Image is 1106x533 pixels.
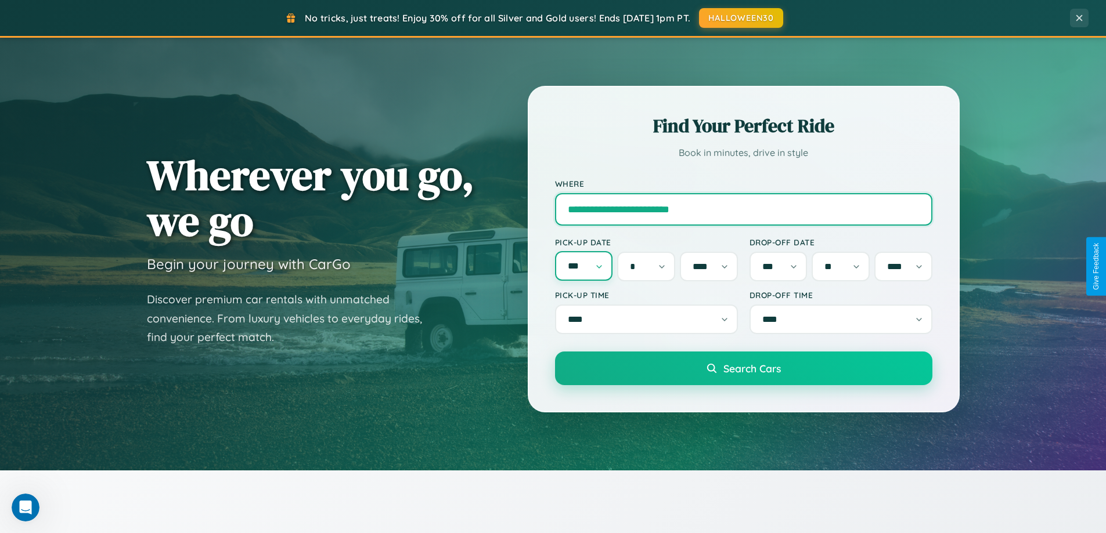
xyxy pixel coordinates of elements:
[555,113,932,139] h2: Find Your Perfect Ride
[147,255,351,273] h3: Begin your journey with CarGo
[555,144,932,161] p: Book in minutes, drive in style
[750,237,932,247] label: Drop-off Date
[750,290,932,300] label: Drop-off Time
[723,362,781,375] span: Search Cars
[1092,243,1100,290] div: Give Feedback
[555,290,738,300] label: Pick-up Time
[555,351,932,385] button: Search Cars
[12,494,39,521] iframe: Intercom live chat
[147,290,437,347] p: Discover premium car rentals with unmatched convenience. From luxury vehicles to everyday rides, ...
[555,179,932,188] label: Where
[147,152,474,244] h1: Wherever you go, we go
[699,8,783,28] button: HALLOWEEN30
[305,12,690,24] span: No tricks, just treats! Enjoy 30% off for all Silver and Gold users! Ends [DATE] 1pm PT.
[555,237,738,247] label: Pick-up Date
